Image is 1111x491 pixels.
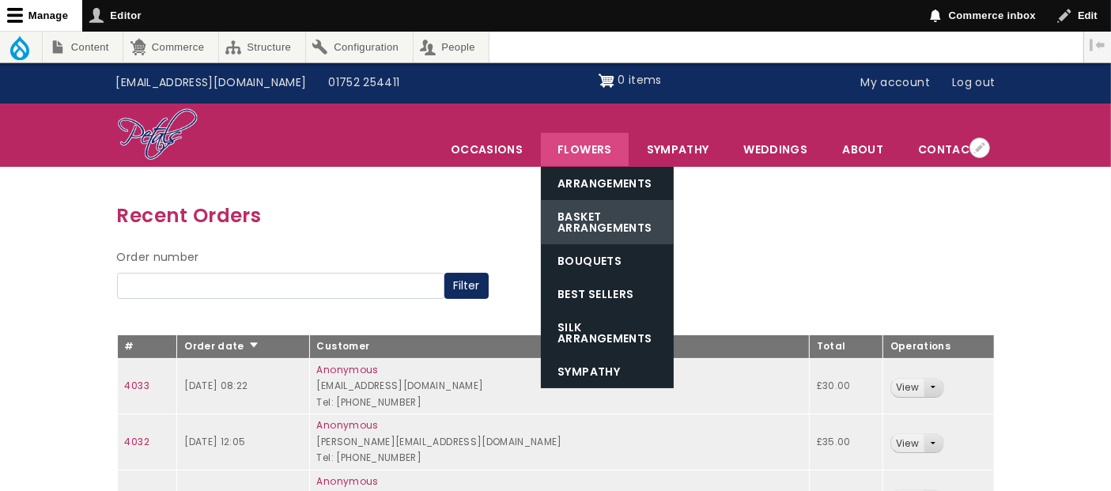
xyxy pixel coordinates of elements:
img: Shopping cart [599,68,614,93]
a: Basket Arrangements [541,200,674,244]
a: Sympathy [630,133,726,166]
a: Anonymous [317,363,379,376]
th: Operations [882,335,994,359]
a: 4033 [125,379,149,392]
a: Silk Arrangements [541,311,674,355]
a: Arrangements [541,167,674,200]
span: 0 items [618,72,661,88]
td: [PERSON_NAME][EMAIL_ADDRESS][DOMAIN_NAME] Tel: [PHONE_NUMBER] [309,414,809,470]
a: Shopping cart 0 items [599,68,662,93]
a: Bouquets [541,244,674,278]
td: £30.00 [809,358,882,414]
a: People [414,32,489,62]
a: Content [43,32,123,62]
label: Order number [117,248,199,267]
a: Order date [184,339,259,353]
button: Filter [444,273,489,300]
span: Weddings [727,133,824,166]
a: Commerce [123,32,217,62]
a: View [891,434,924,452]
img: Home [117,108,198,163]
a: [EMAIL_ADDRESS][DOMAIN_NAME] [105,68,318,98]
a: Best Sellers [541,278,674,311]
span: Occasions [434,133,539,166]
button: Vertical orientation [1084,32,1111,59]
a: 01752 254411 [317,68,410,98]
button: Open configuration options [969,138,990,158]
td: £35.00 [809,414,882,470]
time: [DATE] 12:05 [184,435,245,448]
a: Anonymous [317,418,379,432]
a: My account [850,68,942,98]
a: Anonymous [317,474,379,488]
th: Total [809,335,882,359]
a: Log out [941,68,1006,98]
h3: Recent Orders [117,200,995,231]
td: [EMAIL_ADDRESS][DOMAIN_NAME] Tel: [PHONE_NUMBER] [309,358,809,414]
th: Customer [309,335,809,359]
a: Sympathy [541,355,674,388]
a: Configuration [306,32,413,62]
a: View [891,379,924,397]
a: Flowers [541,133,628,166]
a: 4032 [125,435,149,448]
th: # [117,335,177,359]
time: [DATE] 08:22 [184,379,248,392]
a: About [826,133,900,166]
a: Contact [901,133,993,166]
a: Structure [219,32,305,62]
